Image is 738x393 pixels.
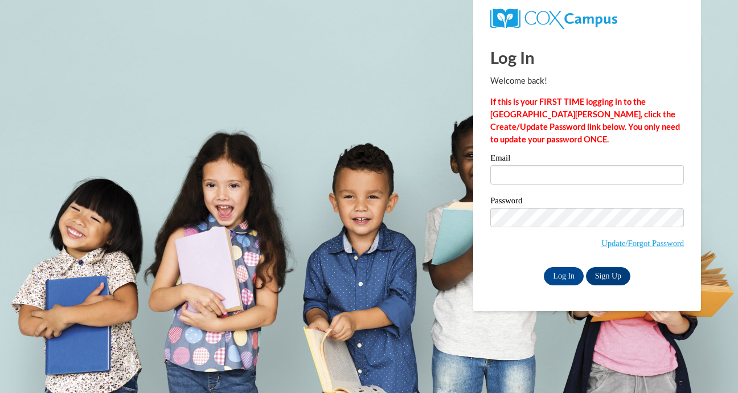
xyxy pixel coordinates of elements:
label: Password [490,197,684,208]
p: Welcome back! [490,75,684,87]
input: Log In [544,267,584,285]
h1: Log In [490,46,684,69]
a: Update/Forgot Password [601,239,684,248]
a: COX Campus [490,13,617,23]
a: Sign Up [586,267,630,285]
label: Email [490,154,684,165]
img: COX Campus [490,9,617,29]
strong: If this is your FIRST TIME logging in to the [GEOGRAPHIC_DATA][PERSON_NAME], click the Create/Upd... [490,97,680,144]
